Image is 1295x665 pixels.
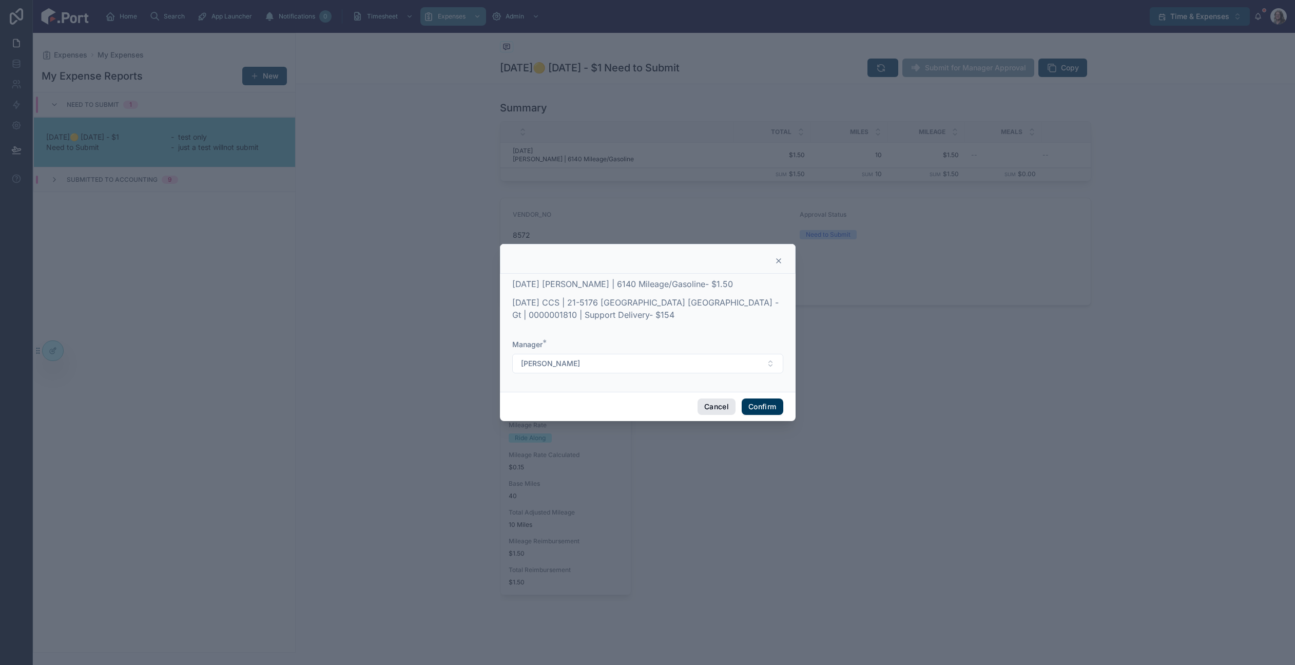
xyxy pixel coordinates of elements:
button: Confirm [742,398,783,415]
p: [DATE] CCS | 21-5176 [GEOGRAPHIC_DATA] [GEOGRAPHIC_DATA] - Gt | 0000001810 | Support Delivery- $154 [512,296,783,321]
span: [PERSON_NAME] [521,358,580,369]
button: Cancel [698,398,736,415]
span: Manager [512,340,543,349]
p: [DATE] [PERSON_NAME] | 6140 Mileage/Gasoline- $1.50 [512,278,783,290]
button: Select Button [512,354,783,373]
